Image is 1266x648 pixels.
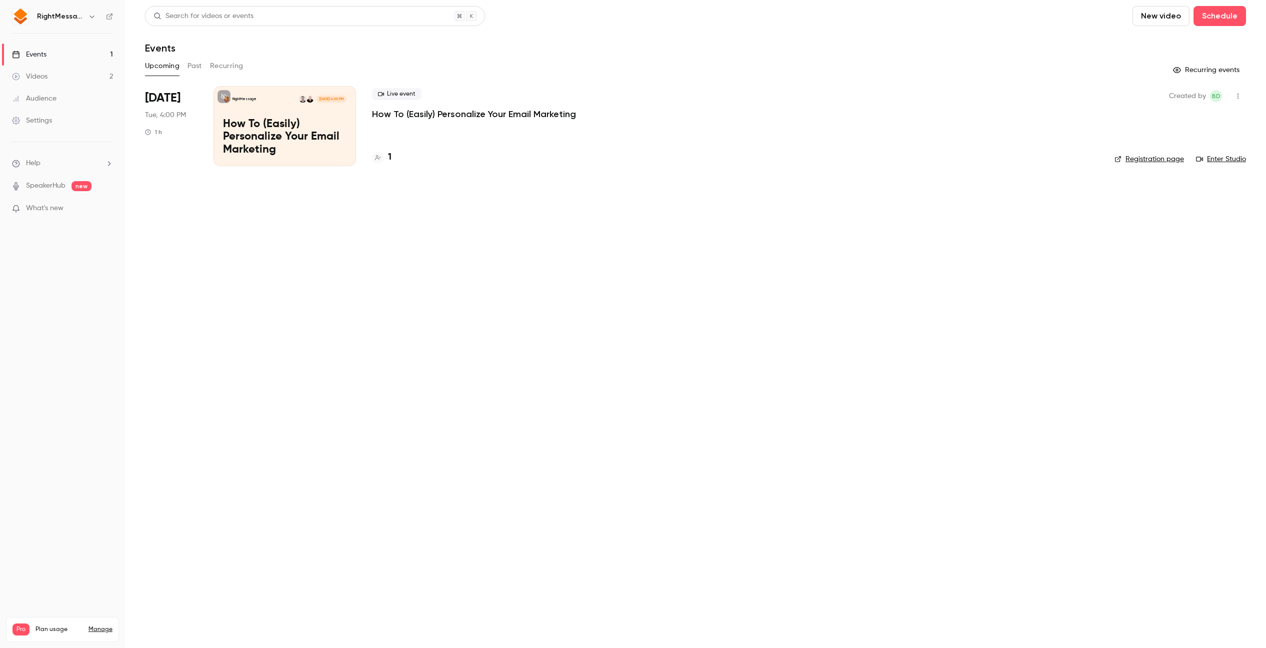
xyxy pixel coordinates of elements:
[37,12,84,22] h6: RightMessage
[299,96,306,103] img: Brennan Dunn
[71,181,91,191] span: new
[213,86,356,166] a: How To (Easily) Personalize Your Email MarketingRightMessageChris OrzechowskiBrennan Dunn[DATE] 4...
[145,86,197,166] div: Sep 23 Tue, 4:00 PM (Europe/London)
[145,58,179,74] button: Upcoming
[1168,62,1246,78] button: Recurring events
[187,58,202,74] button: Past
[145,128,162,136] div: 1 h
[12,50,46,60] div: Events
[372,88,421,100] span: Live event
[12,623,29,635] span: Pro
[145,42,175,54] h1: Events
[316,96,346,103] span: [DATE] 4:00 PM
[26,181,65,191] a: SpeakerHub
[1132,6,1189,26] button: New video
[372,151,391,164] a: 1
[1169,90,1206,102] span: Created by
[388,151,391,164] h4: 1
[1212,90,1220,102] span: BD
[26,203,63,214] span: What's new
[1193,6,1246,26] button: Schedule
[12,116,52,126] div: Settings
[145,90,180,106] span: [DATE]
[26,158,40,169] span: Help
[1210,90,1222,102] span: Brennan Dunn
[306,96,313,103] img: Chris Orzechowski
[223,118,346,157] p: How To (Easily) Personalize Your Email Marketing
[145,110,186,120] span: Tue, 4:00 PM
[35,625,82,633] span: Plan usage
[88,625,112,633] a: Manage
[12,94,56,104] div: Audience
[153,11,253,22] div: Search for videos or events
[101,204,113,213] iframe: Noticeable Trigger
[1196,154,1246,164] a: Enter Studio
[1114,154,1184,164] a: Registration page
[12,72,47,82] div: Videos
[372,108,576,120] a: How To (Easily) Personalize Your Email Marketing
[232,97,256,102] p: RightMessage
[210,58,243,74] button: Recurring
[12,9,28,25] img: RightMessage
[12,158,113,169] li: help-dropdown-opener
